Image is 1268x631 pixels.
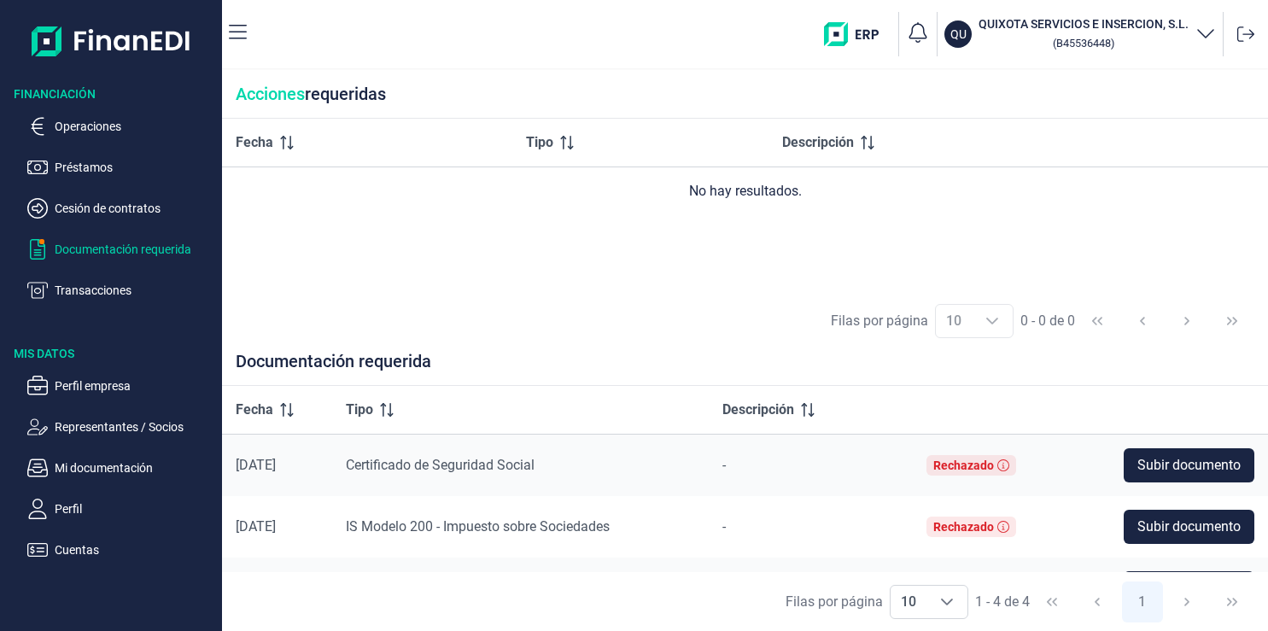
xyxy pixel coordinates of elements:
span: Descripción [722,400,794,420]
img: erp [824,22,891,46]
button: Cuentas [27,540,215,560]
button: First Page [1031,581,1072,622]
div: Rechazado [933,520,994,534]
button: Next Page [1166,581,1207,622]
button: Representantes / Socios [27,417,215,437]
p: Préstamos [55,157,215,178]
div: Documentación requerida [222,351,1268,386]
button: Previous Page [1077,581,1118,622]
button: Last Page [1212,581,1253,622]
span: Tipo [526,132,553,153]
span: - [722,518,726,535]
button: QUQUIXOTA SERVICIOS E INSERCION, S.L. (B45536448) [944,15,1216,53]
div: Filas por página [786,592,883,612]
button: Subir documento [1124,571,1254,605]
p: QU [950,26,967,43]
button: Subir documento [1124,448,1254,482]
button: Perfil [27,499,215,519]
p: Cesión de contratos [55,198,215,219]
button: First Page [1077,301,1118,342]
button: Next Page [1166,301,1207,342]
span: Subir documento [1137,517,1241,537]
button: Subir documento [1124,510,1254,544]
div: Choose [926,586,967,618]
span: 1 - 4 de 4 [975,595,1030,609]
p: Perfil [55,499,215,519]
div: Rechazado [933,459,994,472]
button: Mi documentación [27,458,215,478]
p: Cuentas [55,540,215,560]
img: Logo de aplicación [32,14,191,68]
p: Perfil empresa [55,376,215,396]
span: Tipo [346,400,373,420]
small: Copiar cif [1053,37,1114,50]
span: Certificado de Seguridad Social [346,457,535,473]
span: Fecha [236,132,273,153]
button: Cesión de contratos [27,198,215,219]
button: Operaciones [27,116,215,137]
button: Last Page [1212,301,1253,342]
span: Subir documento [1137,455,1241,476]
button: Documentación requerida [27,239,215,260]
p: Representantes / Socios [55,417,215,437]
button: Page 1 [1122,581,1163,622]
p: Mi documentación [55,458,215,478]
button: Transacciones [27,280,215,301]
div: Filas por página [831,311,928,331]
span: 0 - 0 de 0 [1020,314,1075,328]
p: Documentación requerida [55,239,215,260]
button: Previous Page [1122,301,1163,342]
div: Choose [972,305,1013,337]
div: requeridas [222,70,1268,119]
span: 10 [891,586,926,618]
span: - [722,457,726,473]
button: Préstamos [27,157,215,178]
p: Operaciones [55,116,215,137]
span: Descripción [782,132,854,153]
span: IS Modelo 200 - Impuesto sobre Sociedades [346,518,610,535]
p: Transacciones [55,280,215,301]
div: [DATE] [236,457,318,474]
button: Perfil empresa [27,376,215,396]
span: Fecha [236,400,273,420]
div: [DATE] [236,518,318,535]
span: Acciones [236,84,305,104]
div: No hay resultados. [236,181,1254,202]
h3: QUIXOTA SERVICIOS E INSERCION, S.L. [979,15,1189,32]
